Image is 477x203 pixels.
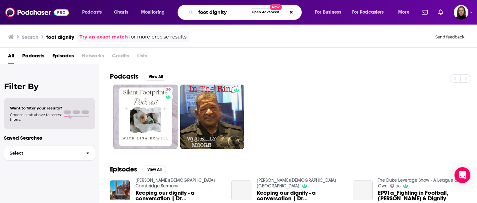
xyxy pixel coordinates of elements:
[454,167,470,183] div: Open Intercom Messenger
[433,34,466,40] button: Send feedback
[257,177,336,189] a: Christ Church Cambridge
[82,50,104,64] span: Networks
[22,34,38,40] h3: Search
[454,5,468,20] img: User Profile
[135,177,215,189] a: Christ Church Cambridge Sermons
[390,184,400,188] a: 26
[78,7,110,18] button: open menu
[315,8,341,17] span: For Business
[378,177,465,189] a: The Duke Leverage Show - A League of His Own
[4,151,81,155] span: Select
[129,33,186,41] span: for more precise results
[378,190,466,201] span: EP91a_Fighting in Football, [PERSON_NAME] & Dignity
[141,8,165,17] span: Monitoring
[353,180,373,201] a: EP91a_Fighting in Football, Mead & Dignity
[378,190,466,201] a: EP91a_Fighting in Football, Mead & Dignity
[257,190,345,201] span: Keeping our dignity - a conversation | Dr [PERSON_NAME] | 241201
[137,50,147,64] span: Lists
[5,6,69,19] img: Podchaser - Follow, Share and Rate Podcasts
[270,4,282,10] span: New
[8,50,14,64] a: All
[135,190,224,201] span: Keeping our dignity - a conversation | Dr [PERSON_NAME] | 241201
[454,5,468,20] span: Logged in as BevCat3
[113,85,178,149] a: 29
[4,146,95,161] button: Select
[257,190,345,201] a: Keeping our dignity - a conversation | Dr Sarah Foot | 241201
[112,50,129,64] span: Credits
[110,7,132,18] a: Charts
[4,135,95,141] p: Saved Searches
[114,8,128,17] span: Charts
[436,7,446,18] a: Show notifications dropdown
[252,11,279,14] span: Open Advanced
[144,73,168,81] button: View All
[163,87,173,93] a: 29
[110,72,138,81] h2: Podcasts
[136,7,173,18] button: open menu
[231,180,251,201] a: Keeping our dignity - a conversation | Dr Sarah Foot | 241201
[10,106,62,110] span: Want to filter your results?
[79,33,128,41] a: Try an exact match
[419,7,430,18] a: Show notifications dropdown
[110,180,130,201] img: Keeping our dignity - a conversation | Dr Sarah Foot | 241201
[249,8,282,16] button: Open AdvancedNew
[394,7,418,18] button: open menu
[310,7,349,18] button: open menu
[184,5,308,20] div: Search podcasts, credits, & more...
[352,8,384,17] span: For Podcasters
[4,82,95,91] h2: Filter By
[396,185,400,188] span: 26
[142,166,166,173] button: View All
[348,7,394,18] button: open menu
[110,165,166,173] a: EpisodesView All
[166,87,171,94] span: 29
[398,8,409,17] span: More
[135,190,224,201] a: Keeping our dignity - a conversation | Dr Sarah Foot | 241201
[22,50,44,64] a: Podcasts
[82,8,102,17] span: Podcasts
[110,165,137,173] h2: Episodes
[196,7,249,18] input: Search podcasts, credits, & more...
[46,34,74,40] h3: foot dignity
[110,72,168,81] a: PodcastsView All
[10,112,62,122] span: Choose a tab above to access filters.
[454,5,468,20] button: Show profile menu
[52,50,74,64] a: Episodes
